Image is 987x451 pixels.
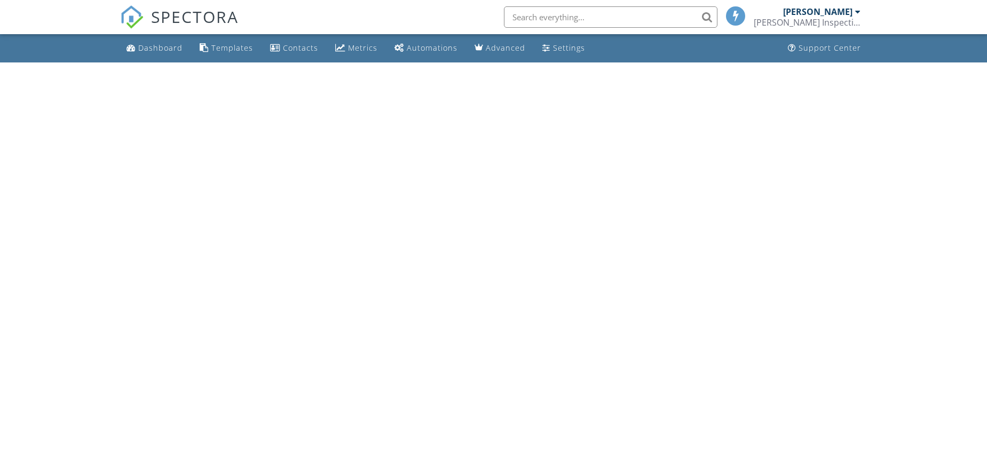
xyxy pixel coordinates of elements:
[266,38,322,58] a: Contacts
[783,6,852,17] div: [PERSON_NAME]
[348,43,377,53] div: Metrics
[122,38,187,58] a: Dashboard
[120,14,239,37] a: SPECTORA
[754,17,860,28] div: Rosie Inspections
[470,38,530,58] a: Advanced
[151,5,239,28] span: SPECTORA
[120,5,144,29] img: The Best Home Inspection Software - Spectora
[331,38,382,58] a: Metrics
[553,43,585,53] div: Settings
[138,43,183,53] div: Dashboard
[283,43,318,53] div: Contacts
[799,43,861,53] div: Support Center
[486,43,525,53] div: Advanced
[211,43,253,53] div: Templates
[390,38,462,58] a: Automations (Basic)
[195,38,257,58] a: Templates
[504,6,717,28] input: Search everything...
[538,38,589,58] a: Settings
[784,38,865,58] a: Support Center
[407,43,457,53] div: Automations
